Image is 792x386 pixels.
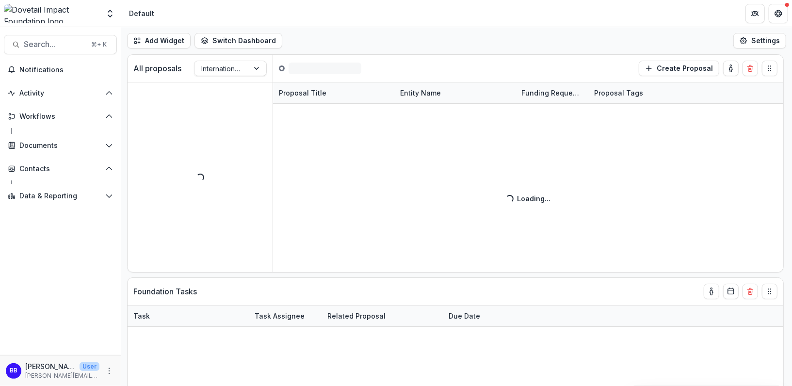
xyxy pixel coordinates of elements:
[745,4,765,23] button: Partners
[103,365,115,377] button: More
[19,66,113,74] span: Notifications
[723,61,739,76] button: toggle-assigned-to-me
[133,63,181,74] p: All proposals
[4,161,117,177] button: Open Contacts
[80,362,99,371] p: User
[19,142,101,150] span: Documents
[133,286,197,297] p: Foundation Tasks
[733,33,786,48] button: Settings
[19,113,101,121] span: Workflows
[4,138,117,153] button: Open Documents
[769,4,788,23] button: Get Help
[762,61,777,76] button: Drag
[4,109,117,124] button: Open Workflows
[89,39,109,50] div: ⌘ + K
[4,85,117,101] button: Open Activity
[762,284,777,299] button: Drag
[25,361,76,371] p: [PERSON_NAME]
[103,4,117,23] button: Open entity switcher
[723,284,739,299] button: Calendar
[4,188,117,204] button: Open Data & Reporting
[639,61,719,76] button: Create Proposal
[125,6,158,20] nav: breadcrumb
[704,284,719,299] button: toggle-assigned-to-me
[25,371,99,380] p: [PERSON_NAME][EMAIL_ADDRESS][DOMAIN_NAME]
[4,35,117,54] button: Search...
[194,33,282,48] button: Switch Dashboard
[743,61,758,76] button: Delete card
[4,62,117,78] button: Notifications
[129,8,154,18] div: Default
[127,33,191,48] button: Add Widget
[19,192,101,200] span: Data & Reporting
[19,165,101,173] span: Contacts
[743,284,758,299] button: Delete card
[19,89,101,97] span: Activity
[4,4,99,23] img: Dovetail Impact Foundation logo
[10,368,17,374] div: Bryan Bahizi
[24,40,85,49] span: Search...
